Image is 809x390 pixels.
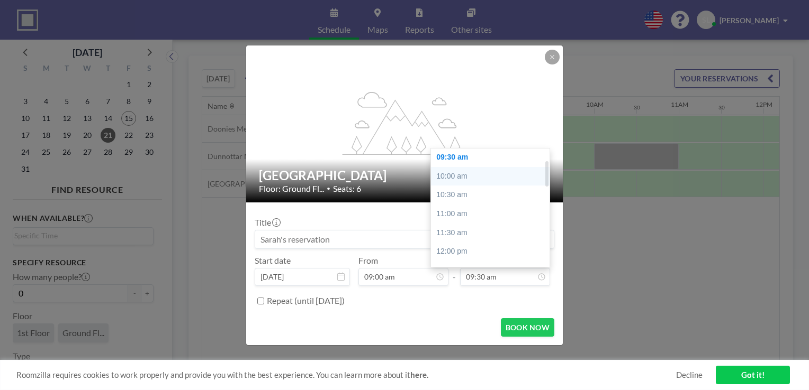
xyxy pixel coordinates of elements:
div: 10:30 am [431,185,555,205]
a: here. [410,370,428,379]
div: 10:00 am [431,167,555,186]
span: Floor: Ground Fl... [259,183,324,194]
label: From [358,255,378,266]
a: Decline [676,370,703,380]
h2: [GEOGRAPHIC_DATA] [259,168,551,183]
input: Sarah's reservation [255,230,554,248]
div: 11:30 am [431,224,555,243]
button: BOOK NOW [501,318,554,337]
div: 11:00 am [431,205,555,224]
span: - [453,259,456,282]
g: flex-grow: 1.2; [343,91,468,154]
label: Repeat (until [DATE]) [267,295,345,306]
span: Roomzilla requires cookies to work properly and provide you with the best experience. You can lea... [16,370,676,380]
div: 12:30 pm [431,261,555,280]
label: Start date [255,255,291,266]
div: 12:00 pm [431,242,555,261]
span: • [327,184,330,192]
div: 09:30 am [431,148,555,167]
a: Got it! [716,366,790,384]
span: Seats: 6 [333,183,361,194]
label: Title [255,217,280,228]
